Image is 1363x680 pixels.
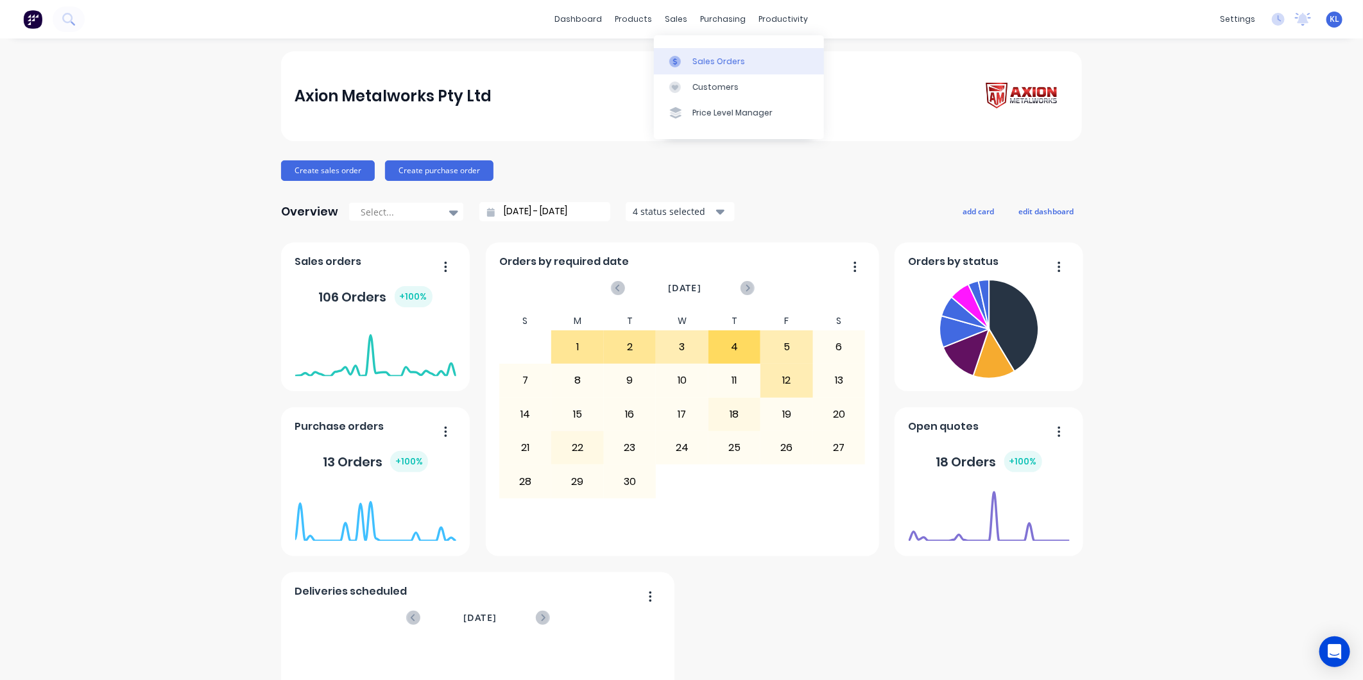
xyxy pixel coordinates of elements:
div: S [813,312,866,330]
button: Create sales order [281,160,375,181]
div: T [604,312,656,330]
div: Overview [281,199,338,225]
div: Axion Metalworks Pty Ltd [295,83,492,109]
div: T [708,312,761,330]
button: edit dashboard [1010,203,1082,219]
div: S [499,312,552,330]
div: 18 Orders [936,451,1042,472]
a: dashboard [549,10,609,29]
div: 21 [500,432,551,464]
div: settings [1213,10,1262,29]
div: 28 [500,465,551,497]
div: 8 [552,364,603,396]
a: Customers [654,74,824,100]
div: 4 [709,331,760,363]
div: 2 [604,331,656,363]
a: Price Level Manager [654,100,824,126]
div: 10 [656,364,708,396]
div: 7 [500,364,551,396]
div: F [760,312,813,330]
div: 1 [552,331,603,363]
div: purchasing [694,10,753,29]
div: 12 [761,364,812,396]
div: 106 Orders [319,286,433,307]
div: + 100 % [1004,451,1042,472]
div: productivity [753,10,815,29]
div: Sales Orders [692,56,745,67]
div: 26 [761,432,812,464]
div: 6 [814,331,865,363]
span: Deliveries scheduled [295,584,407,599]
div: + 100 % [395,286,433,307]
div: 9 [604,364,656,396]
div: 18 [709,398,760,430]
div: 19 [761,398,812,430]
button: add card [954,203,1002,219]
button: 4 status selected [626,202,735,221]
span: Sales orders [295,254,362,269]
span: Orders by required date [500,254,630,269]
button: Create purchase order [385,160,493,181]
div: products [609,10,659,29]
div: M [551,312,604,330]
div: 23 [604,432,656,464]
div: 25 [709,432,760,464]
div: 4 status selected [633,205,714,218]
span: Orders by status [909,254,999,269]
div: 29 [552,465,603,497]
div: sales [659,10,694,29]
div: 24 [656,432,708,464]
div: Open Intercom Messenger [1319,636,1350,667]
div: 17 [656,398,708,430]
div: Price Level Manager [692,107,773,119]
div: 5 [761,331,812,363]
div: 16 [604,398,656,430]
img: Factory [23,10,42,29]
span: Purchase orders [295,419,384,434]
span: [DATE] [463,611,497,625]
div: 15 [552,398,603,430]
div: 13 [814,364,865,396]
div: 11 [709,364,760,396]
div: 3 [656,331,708,363]
span: Open quotes [909,419,979,434]
div: Customers [692,81,739,93]
div: 13 Orders [323,451,428,472]
div: 27 [814,432,865,464]
div: W [656,312,708,330]
div: 20 [814,398,865,430]
div: 14 [500,398,551,430]
span: KL [1330,13,1339,25]
img: Axion Metalworks Pty Ltd [978,78,1068,115]
div: 22 [552,432,603,464]
span: [DATE] [668,281,701,295]
a: Sales Orders [654,48,824,74]
div: + 100 % [390,451,428,472]
div: 30 [604,465,656,497]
